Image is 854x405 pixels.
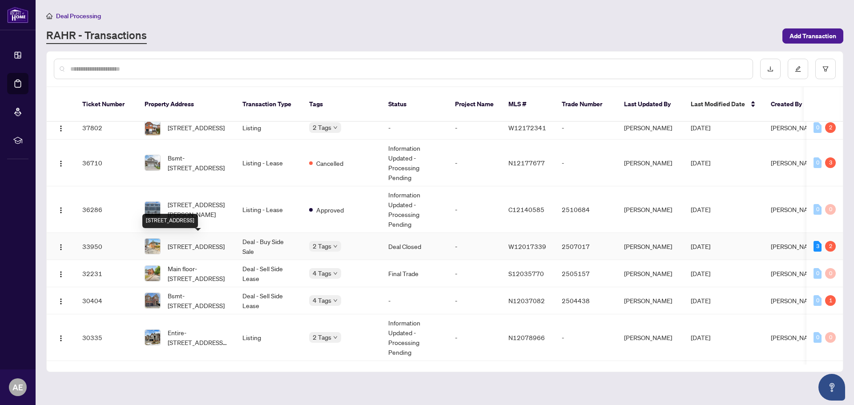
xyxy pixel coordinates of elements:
button: Logo [54,202,68,217]
img: thumbnail-img [145,120,160,135]
td: 36286 [75,186,137,233]
div: 2 [825,241,836,252]
td: 37802 [75,116,137,140]
td: Deal - Buy Side Sale [235,233,302,260]
span: home [46,13,52,19]
span: Entire-[STREET_ADDRESS][PERSON_NAME] [168,328,228,347]
th: Project Name [448,87,501,122]
img: thumbnail-img [145,202,160,217]
button: Logo [54,239,68,253]
div: 3 [825,157,836,168]
div: 3 [814,241,822,252]
span: [DATE] [691,159,710,167]
span: Bsmt-[STREET_ADDRESS] [168,291,228,310]
span: Last Modified Date [691,99,745,109]
td: - [555,116,617,140]
th: Status [381,87,448,122]
button: Logo [54,156,68,170]
th: MLS # [501,87,555,122]
div: 0 [814,157,822,168]
span: 4 Tags [313,295,331,305]
div: 0 [814,332,822,343]
td: [PERSON_NAME] [617,186,684,233]
span: S12035770 [508,269,544,277]
img: Logo [57,160,64,167]
span: [STREET_ADDRESS] [168,123,225,132]
td: Deal - Sell Side Lease [235,260,302,287]
div: 0 [825,204,836,215]
th: Tags [302,87,381,122]
td: [PERSON_NAME] [617,314,684,361]
td: [PERSON_NAME] [617,140,684,186]
span: [PERSON_NAME] [771,159,819,167]
td: 2505157 [555,260,617,287]
img: Logo [57,335,64,342]
td: - [448,287,501,314]
button: Logo [54,330,68,345]
div: 0 [814,204,822,215]
td: [PERSON_NAME] [617,233,684,260]
span: 4 Tags [313,268,331,278]
span: [DATE] [691,269,710,277]
td: - [555,314,617,361]
th: Trade Number [555,87,617,122]
td: - [448,314,501,361]
th: Created By [764,87,817,122]
span: edit [795,66,801,72]
span: [PERSON_NAME] [771,333,819,341]
img: thumbnail-img [145,330,160,345]
span: 2 Tags [313,332,331,342]
td: Deal Closed [381,233,448,260]
span: down [333,298,338,303]
span: Deal Processing [56,12,101,20]
td: Listing - Lease [235,186,302,233]
th: Ticket Number [75,87,137,122]
span: 2 Tags [313,241,331,251]
span: [DATE] [691,297,710,305]
span: [PERSON_NAME] [771,269,819,277]
img: Logo [57,271,64,278]
span: [PERSON_NAME] [771,205,819,213]
th: Last Modified Date [684,87,764,122]
button: Logo [54,293,68,308]
td: Deal - Sell Side Lease [235,287,302,314]
button: edit [788,59,808,79]
span: down [333,271,338,276]
span: [PERSON_NAME] [771,242,819,250]
img: thumbnail-img [145,266,160,281]
span: down [333,335,338,340]
th: Transaction Type [235,87,302,122]
td: Listing [235,116,302,140]
td: 2507017 [555,233,617,260]
img: logo [7,7,28,23]
span: AE [12,381,23,393]
td: 36710 [75,140,137,186]
span: [PERSON_NAME] [771,297,819,305]
div: 0 [814,295,822,306]
div: 1 [825,295,836,306]
span: down [333,244,338,249]
span: filter [822,66,829,72]
span: [DATE] [691,242,710,250]
span: [STREET_ADDRESS] [168,241,225,251]
span: C12140585 [508,205,544,213]
th: Property Address [137,87,235,122]
td: Listing - Lease [235,140,302,186]
td: Information Updated - Processing Pending [381,314,448,361]
span: Approved [316,205,344,215]
button: download [760,59,781,79]
img: thumbnail-img [145,239,160,254]
td: Listing [235,314,302,361]
span: N12177677 [508,159,545,167]
span: [DATE] [691,333,710,341]
td: [PERSON_NAME] [617,116,684,140]
span: down [333,125,338,130]
td: - [448,260,501,287]
td: Final Trade [381,260,448,287]
td: - [381,116,448,140]
div: [STREET_ADDRESS] [142,214,198,228]
td: [PERSON_NAME] [617,260,684,287]
div: 0 [825,268,836,279]
img: Logo [57,244,64,251]
img: Logo [57,207,64,214]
